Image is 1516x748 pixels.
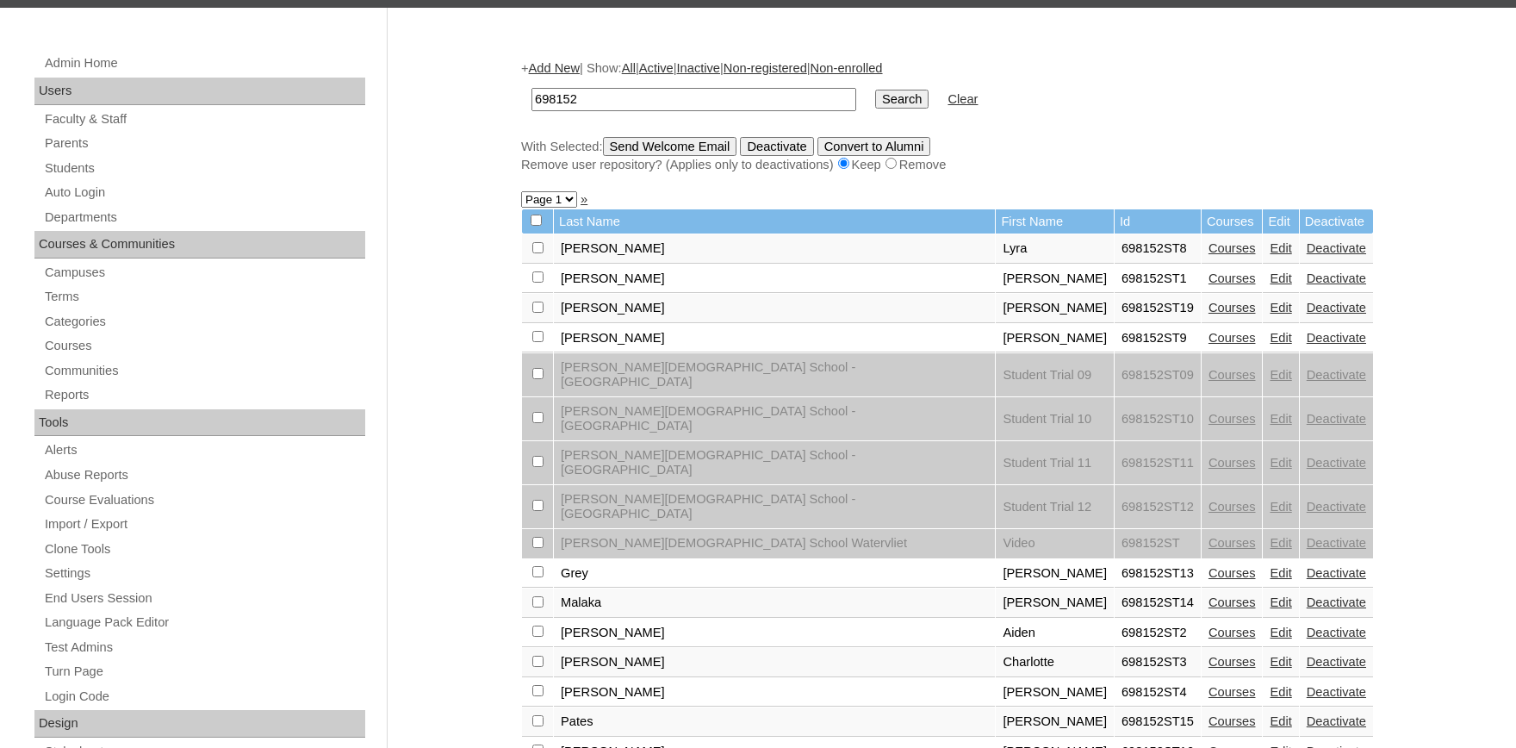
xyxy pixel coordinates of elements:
td: First Name [996,209,1114,234]
a: Courses [1208,500,1256,514]
a: Deactivate [1307,566,1366,580]
a: Deactivate [1307,536,1366,550]
a: Students [43,158,365,179]
td: 698152ST9 [1115,324,1201,353]
a: » [581,192,587,206]
a: Settings [43,563,365,584]
td: Student Trial 12 [996,485,1114,528]
td: Lyra [996,234,1114,264]
td: [PERSON_NAME][DEMOGRAPHIC_DATA] School Watervliet [554,529,995,558]
td: [PERSON_NAME] [554,619,995,648]
a: Edit [1270,412,1291,426]
div: Tools [34,409,365,437]
td: 698152ST3 [1115,648,1201,677]
td: [PERSON_NAME] [554,294,995,323]
a: Courses [1208,566,1256,580]
a: Edit [1270,368,1291,382]
a: Edit [1270,500,1291,514]
td: [PERSON_NAME][DEMOGRAPHIC_DATA] School - [GEOGRAPHIC_DATA] [554,353,995,396]
a: Edit [1270,566,1291,580]
a: Login Code [43,686,365,707]
a: Edit [1270,536,1291,550]
td: 698152ST12 [1115,485,1201,528]
a: Clone Tools [43,539,365,560]
a: Courses [1208,595,1256,609]
a: Non-enrolled [811,61,883,75]
td: Aiden [996,619,1114,648]
a: Test Admins [43,637,365,658]
a: Parents [43,133,365,154]
div: Remove user repository? (Applies only to deactivations) Keep Remove [521,156,1374,174]
a: Deactivate [1307,714,1366,728]
a: Edit [1270,456,1291,470]
a: Inactive [677,61,721,75]
a: Active [639,61,674,75]
td: 698152ST8 [1115,234,1201,264]
td: 698152ST2 [1115,619,1201,648]
td: [PERSON_NAME] [996,678,1114,707]
a: Edit [1270,331,1291,345]
div: Courses & Communities [34,231,365,259]
td: [PERSON_NAME][DEMOGRAPHIC_DATA] School - [GEOGRAPHIC_DATA] [554,441,995,484]
td: Deactivate [1300,209,1373,234]
div: + | Show: | | | | [521,59,1374,173]
a: Deactivate [1307,412,1366,426]
a: Language Pack Editor [43,612,365,633]
a: Edit [1270,595,1291,609]
td: Malaka [554,589,995,618]
a: Categories [43,311,365,333]
td: Grey [554,559,995,589]
td: [PERSON_NAME] [996,265,1114,294]
td: 698152ST4 [1115,678,1201,707]
a: Turn Page [43,661,365,683]
td: Student Trial 10 [996,397,1114,440]
a: Campuses [43,262,365,284]
input: Search [875,90,929,109]
a: Deactivate [1307,500,1366,514]
td: [PERSON_NAME] [996,324,1114,353]
a: Alerts [43,439,365,461]
a: Deactivate [1307,685,1366,699]
a: Import / Export [43,514,365,535]
a: Deactivate [1307,595,1366,609]
div: With Selected: [521,137,1374,174]
td: [PERSON_NAME] [996,707,1114,737]
a: Deactivate [1307,456,1366,470]
a: Auto Login [43,182,365,203]
a: Courses [43,335,365,357]
td: 698152ST19 [1115,294,1201,323]
input: Send Welcome Email [603,137,737,156]
td: 698152ST10 [1115,397,1201,440]
a: Courses [1208,331,1256,345]
a: Deactivate [1307,368,1366,382]
td: [PERSON_NAME] [996,589,1114,618]
a: Deactivate [1307,331,1366,345]
a: Courses [1208,626,1256,639]
td: Edit [1263,209,1298,234]
td: Pates [554,707,995,737]
td: 698152ST14 [1115,589,1201,618]
td: Student Trial 09 [996,353,1114,396]
td: [PERSON_NAME] [996,294,1114,323]
td: 698152ST1 [1115,265,1201,294]
a: Courses [1208,412,1256,426]
a: Admin Home [43,53,365,74]
a: Abuse Reports [43,464,365,486]
td: 698152ST09 [1115,353,1201,396]
a: All [622,61,636,75]
a: Edit [1270,301,1291,315]
div: Users [34,78,365,105]
a: Courses [1208,456,1256,470]
a: Deactivate [1307,626,1366,639]
td: 698152ST [1115,529,1201,558]
a: Departments [43,207,365,228]
td: Courses [1202,209,1263,234]
td: [PERSON_NAME] [554,324,995,353]
a: Deactivate [1307,241,1366,255]
a: Terms [43,286,365,308]
td: [PERSON_NAME] [996,559,1114,589]
a: Reports [43,384,365,406]
td: [PERSON_NAME][DEMOGRAPHIC_DATA] School - [GEOGRAPHIC_DATA] [554,485,995,528]
td: 698152ST11 [1115,441,1201,484]
a: Course Evaluations [43,489,365,511]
